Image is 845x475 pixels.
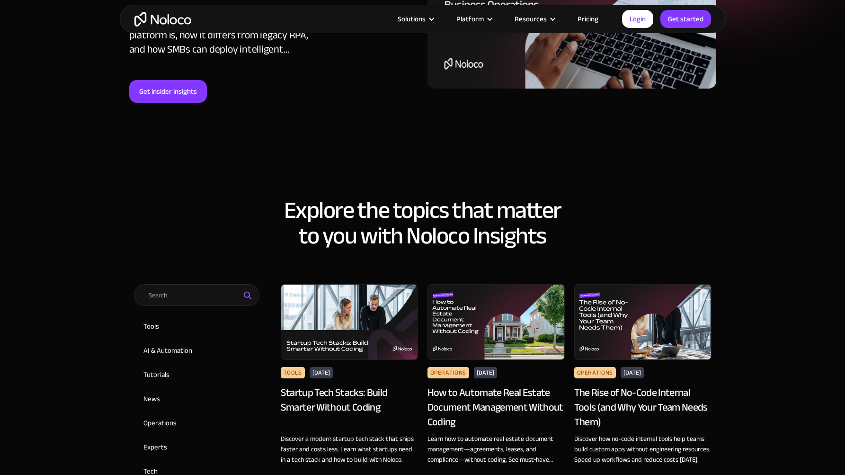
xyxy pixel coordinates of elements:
a: home [134,12,191,27]
div: Resources [515,13,547,25]
div: Solutions [386,13,445,25]
h2: Explore the topics that matter to you with Noloco Insights [129,197,716,249]
img: Startup Tech Stacks: Build Smarter Without Coding [281,284,418,360]
div: [DATE] [310,367,333,378]
a: Get started [660,10,711,28]
div: Platform [445,13,503,25]
div: Tools [281,367,305,378]
div: [DATE] [621,367,644,378]
a: Login [622,10,653,28]
a: Pricing [566,13,610,25]
img: How to Automate Real Estate Document Management Without Coding [427,284,565,360]
div: Discover how no-code internal tools help teams build custom apps without engineering resources. S... [574,434,712,465]
div: The Rise of No-Code Internal Tools (and Why Your Team Needs Them) [574,385,712,429]
div: Startup Tech Stacks: Build Smarter Without Coding [281,385,418,429]
div: Discover a modern startup tech stack that ships faster and costs less. Learn what startups need i... [281,434,418,465]
div: Operations [574,367,616,378]
div: Resources [503,13,566,25]
img: The Rise of No-Code Internal Tools (and Why Your Team Needs Them) [574,284,712,360]
a: Get insider insights [129,80,207,103]
div: Solutions [398,13,426,25]
div: Platform [456,13,484,25]
div: How to Automate Real Estate Document Management Without Coding [427,385,565,429]
input: Search [134,284,259,306]
div: Operations [427,367,469,378]
div: Learn how to automate real estate document management—agreements, leases, and compliance—without ... [427,434,565,465]
div: [DATE] [474,367,497,378]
